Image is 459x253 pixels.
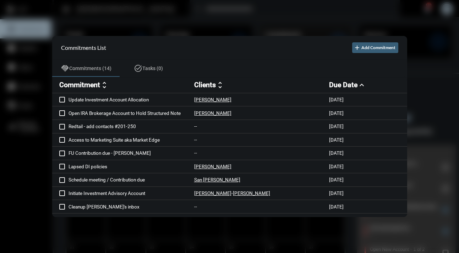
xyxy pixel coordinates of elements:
[59,81,100,89] h2: Commitment
[61,64,69,73] mat-icon: handshake
[69,150,194,156] p: FU Contribution due - [PERSON_NAME]
[69,190,194,196] p: Initiate Investment Advisory Account
[194,164,231,169] p: [PERSON_NAME]
[233,190,270,196] p: [PERSON_NAME]
[194,150,197,156] p: --
[69,110,194,116] p: Open IRA Brokerage Account to Hold Structured Note
[69,137,194,143] p: Access to Marketing Suite aka Market Edge
[329,217,344,223] p: [DATE]
[194,81,216,89] h2: Clients
[69,123,194,129] p: Redtail - add contacts #201-250
[194,137,197,143] p: --
[329,204,344,210] p: [DATE]
[69,217,194,223] p: Open New Account - 2 of 2
[69,65,111,71] span: Commitments (14)
[194,190,231,196] p: [PERSON_NAME]
[194,97,231,102] p: [PERSON_NAME]
[329,123,344,129] p: [DATE]
[231,190,233,196] p: -
[329,81,357,89] h2: Due Date
[194,123,197,129] p: --
[329,190,344,196] p: [DATE]
[194,110,231,116] p: [PERSON_NAME]
[194,217,231,223] p: [PERSON_NAME]
[61,44,106,51] h2: Commitments List
[194,177,240,183] p: San [PERSON_NAME]
[69,204,194,210] p: Cleanup [PERSON_NAME]'s inbox
[354,44,361,51] mat-icon: add
[329,137,344,143] p: [DATE]
[352,42,398,53] button: Add Commitment
[329,150,344,156] p: [DATE]
[329,177,344,183] p: [DATE]
[69,97,194,102] p: Update Investment Account Allocation
[329,164,344,169] p: [DATE]
[329,97,344,102] p: [DATE]
[216,81,224,89] mat-icon: unfold_more
[142,65,163,71] span: Tasks (0)
[69,177,194,183] p: Schedule meeting / Contribution due
[329,110,344,116] p: [DATE]
[69,164,194,169] p: Lapsed DI policies
[100,81,109,89] mat-icon: unfold_more
[134,64,142,73] mat-icon: task_alt
[194,204,197,210] p: --
[357,81,366,89] mat-icon: expand_less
